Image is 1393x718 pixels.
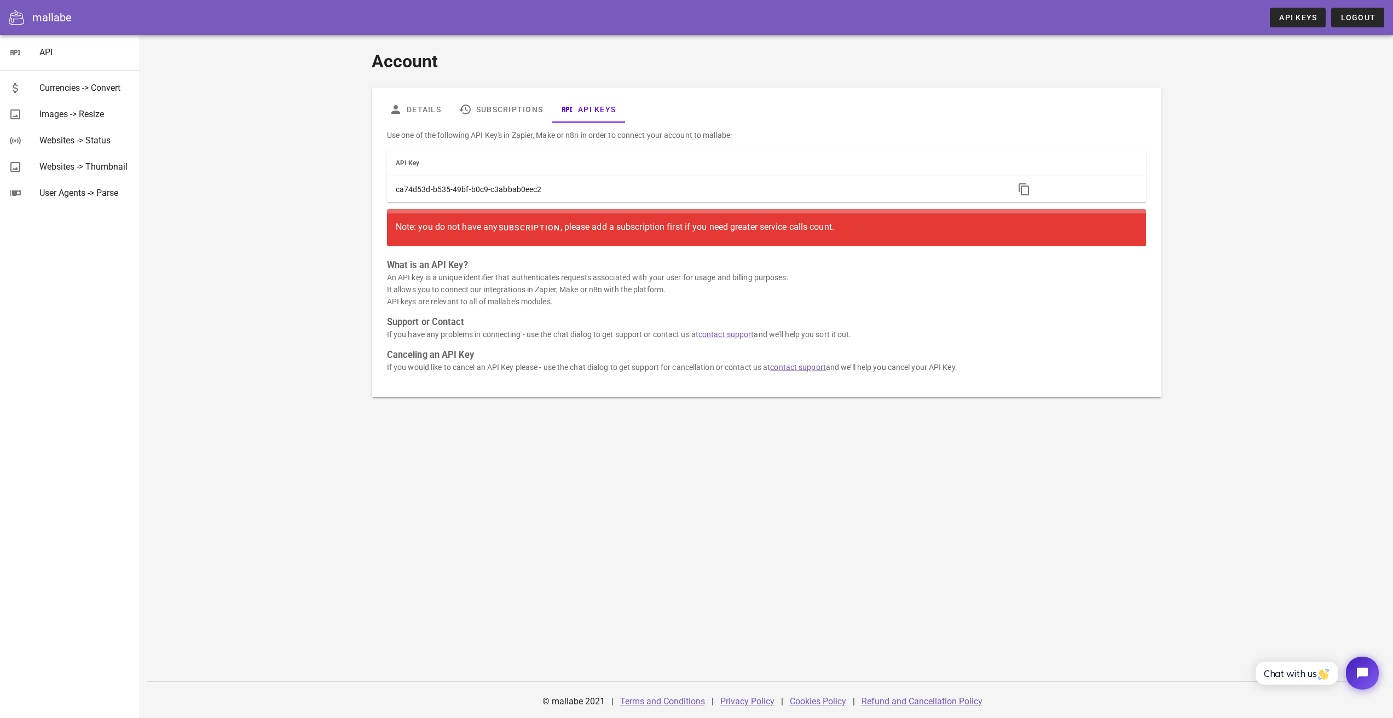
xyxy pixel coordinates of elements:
a: contact support [698,330,754,339]
h1: Account [372,48,1162,74]
h3: Canceling an API Key [387,349,1147,361]
div: Images -> Resize [39,109,131,119]
iframe: Tidio Chat [1244,647,1388,699]
a: API Keys [1270,8,1326,27]
h3: What is an API Key? [387,259,1147,271]
span: API Keys [1279,13,1317,22]
span: Logout [1340,13,1375,22]
a: API Keys [552,96,625,123]
a: Privacy Policy [720,696,774,707]
div: | [611,688,614,715]
th: API Key: Not sorted. Activate to sort ascending. [387,150,1005,176]
span: subscription [498,223,560,232]
div: Currencies -> Convert [39,83,131,93]
div: User Agents -> Parse [39,188,131,198]
div: mallabe [32,9,72,26]
a: Terms and Conditions [620,696,705,707]
button: Logout [1331,8,1384,27]
a: Cookies Policy [790,696,846,707]
div: © mallabe 2021 [536,688,611,715]
td: ca74d53d-b535-49bf-b0c9-c3abbab0eec2 [387,176,1005,202]
a: Details [380,96,450,123]
p: An API key is a unique identifier that authenticates requests associated with your user for usage... [387,271,1147,308]
div: | [712,688,714,715]
div: Websites -> Status [39,135,131,146]
p: If you would like to cancel an API Key please - use the chat dialog to get support for cancellati... [387,361,1147,373]
a: subscription [498,218,560,238]
div: API [39,47,131,57]
a: Refund and Cancellation Policy [862,696,982,707]
a: contact support [770,363,826,372]
p: Use one of the following API Key's in Zapier, Make or n8n in order to connect your account to mal... [387,129,1147,141]
div: Websites -> Thumbnail [39,161,131,172]
a: Subscriptions [450,96,552,123]
div: | [853,688,855,715]
div: Note: you do not have any , please add a subscription first if you need greater service calls count. [396,218,1138,238]
span: API Key [396,159,420,167]
div: | [781,688,783,715]
p: If you have any problems in connecting - use the chat dialog to get support or contact us at and ... [387,328,1147,340]
h3: Support or Contact [387,316,1147,328]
